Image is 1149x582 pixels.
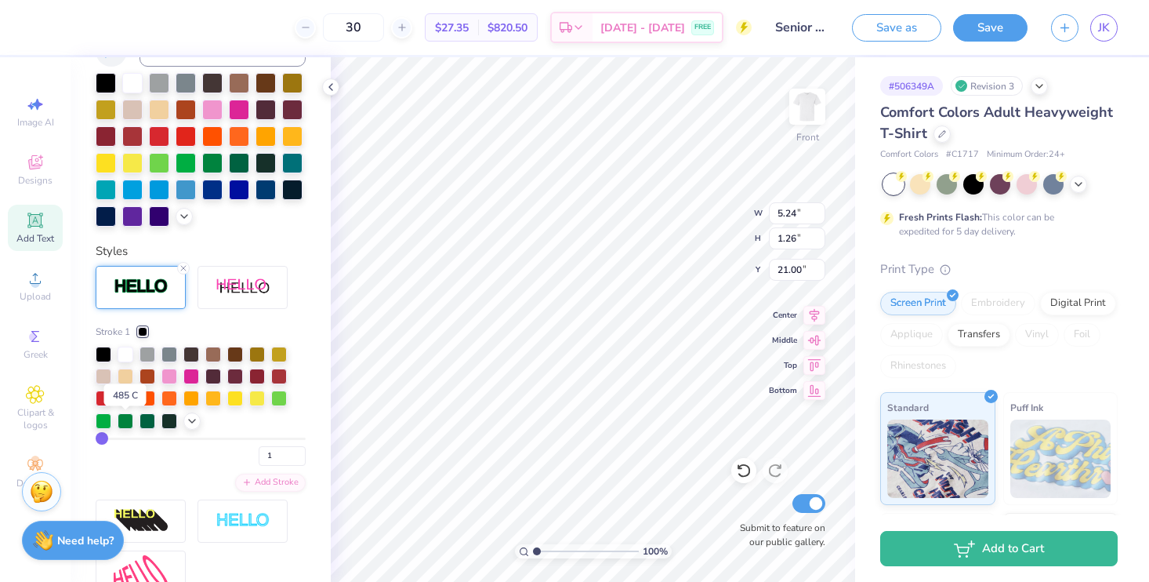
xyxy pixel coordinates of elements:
[880,323,943,347] div: Applique
[961,292,1035,315] div: Embroidery
[987,148,1065,162] span: Minimum Order: 24 +
[600,20,685,36] span: [DATE] - [DATE]
[24,348,48,361] span: Greek
[96,242,306,260] div: Styles
[104,384,147,406] div: 485 C
[852,14,941,42] button: Save as
[731,521,825,549] label: Submit to feature on our public gallery.
[1010,399,1043,416] span: Puff Ink
[769,385,797,396] span: Bottom
[235,474,306,492] div: Add Stroke
[953,14,1028,42] button: Save
[435,20,469,36] span: $27.35
[488,20,527,36] span: $820.50
[880,76,943,96] div: # 506349A
[946,148,979,162] span: # C1717
[20,290,51,303] span: Upload
[57,533,114,548] strong: Need help?
[899,210,1092,238] div: This color can be expedited for 5 day delivery.
[16,232,54,245] span: Add Text
[216,512,270,530] img: Negative Space
[1090,14,1118,42] a: JK
[880,260,1118,278] div: Print Type
[880,292,956,315] div: Screen Print
[114,508,169,533] img: 3d Illusion
[880,148,938,162] span: Comfort Colors
[18,174,53,187] span: Designs
[694,22,711,33] span: FREE
[887,420,988,498] img: Standard
[899,211,982,224] strong: Fresh Prints Flash:
[796,130,819,144] div: Front
[951,76,1023,96] div: Revision 3
[792,91,823,122] img: Front
[769,335,797,346] span: Middle
[948,323,1010,347] div: Transfers
[1098,19,1110,37] span: JK
[1015,323,1059,347] div: Vinyl
[8,406,63,431] span: Clipart & logos
[887,399,929,416] span: Standard
[17,116,54,129] span: Image AI
[880,103,1113,143] span: Comfort Colors Adult Heavyweight T-Shirt
[1010,420,1111,498] img: Puff Ink
[323,13,384,42] input: – –
[643,544,668,558] span: 100 %
[880,355,956,378] div: Rhinestones
[763,12,840,43] input: Untitled Design
[16,477,54,489] span: Decorate
[880,531,1118,566] button: Add to Cart
[216,278,270,297] img: Shadow
[769,360,797,371] span: Top
[96,325,130,339] span: Stroke 1
[114,278,169,296] img: Stroke
[1064,323,1100,347] div: Foil
[769,310,797,321] span: Center
[1040,292,1116,315] div: Digital Print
